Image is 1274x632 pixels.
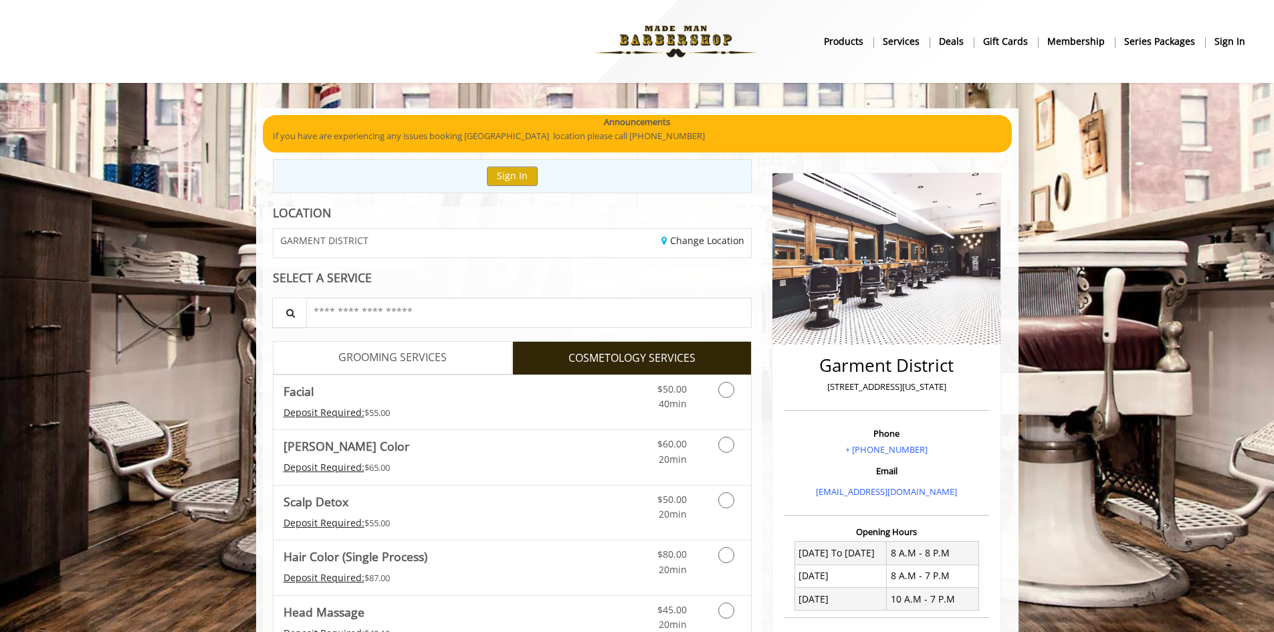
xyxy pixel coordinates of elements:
span: GARMENT DISTRICT [280,235,368,245]
b: products [824,34,863,49]
b: Announcements [604,115,670,129]
b: Membership [1047,34,1105,49]
b: LOCATION [273,205,331,221]
h3: Phone [787,429,986,438]
p: [STREET_ADDRESS][US_STATE] [787,380,986,394]
a: Gift cardsgift cards [974,31,1038,51]
span: 20min [659,453,687,465]
span: GROOMING SERVICES [338,349,447,366]
a: ServicesServices [873,31,930,51]
a: + [PHONE_NUMBER] [845,443,928,455]
div: $55.00 [284,405,552,420]
td: [DATE] [794,588,887,611]
b: Series packages [1124,34,1195,49]
td: [DATE] [794,564,887,587]
span: 20min [659,618,687,631]
span: 20min [659,563,687,576]
h2: Garment District [787,356,986,375]
h3: Opening Hours [784,527,989,536]
a: [EMAIL_ADDRESS][DOMAIN_NAME] [816,486,957,498]
b: Facial [284,382,314,401]
a: Productsproducts [815,31,873,51]
span: $50.00 [657,383,687,395]
span: $60.00 [657,437,687,450]
button: Sign In [487,167,538,186]
b: gift cards [983,34,1028,49]
span: 40min [659,397,687,410]
span: 20min [659,508,687,520]
span: This service needs some Advance to be paid before we block your appointment [284,406,364,419]
div: SELECT A SERVICE [273,272,752,284]
span: This service needs some Advance to be paid before we block your appointment [284,461,364,473]
td: 10 A.M - 7 P.M [887,588,979,611]
div: $65.00 [284,460,552,475]
td: [DATE] To [DATE] [794,542,887,564]
a: Series packagesSeries packages [1115,31,1205,51]
h3: Email [787,466,986,476]
a: DealsDeals [930,31,974,51]
b: Services [883,34,920,49]
b: sign in [1214,34,1245,49]
b: Hair Color (Single Process) [284,547,427,566]
div: $55.00 [284,516,552,530]
b: Scalp Detox [284,492,348,511]
span: $50.00 [657,493,687,506]
button: Service Search [272,298,307,328]
td: 8 A.M - 8 P.M [887,542,979,564]
b: Head Massage [284,603,364,621]
div: $87.00 [284,570,552,585]
a: Change Location [661,234,744,247]
span: COSMETOLOGY SERVICES [568,350,696,367]
span: $45.00 [657,603,687,616]
span: This service needs some Advance to be paid before we block your appointment [284,571,364,584]
b: [PERSON_NAME] Color [284,437,409,455]
p: If you have are experiencing any issues booking [GEOGRAPHIC_DATA] location please call [PHONE_NUM... [273,129,1002,143]
a: MembershipMembership [1038,31,1115,51]
img: Made Man Barbershop logo [584,5,768,78]
b: Deals [939,34,964,49]
span: $80.00 [657,548,687,560]
span: This service needs some Advance to be paid before we block your appointment [284,516,364,529]
a: sign insign in [1205,31,1255,51]
td: 8 A.M - 7 P.M [887,564,979,587]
